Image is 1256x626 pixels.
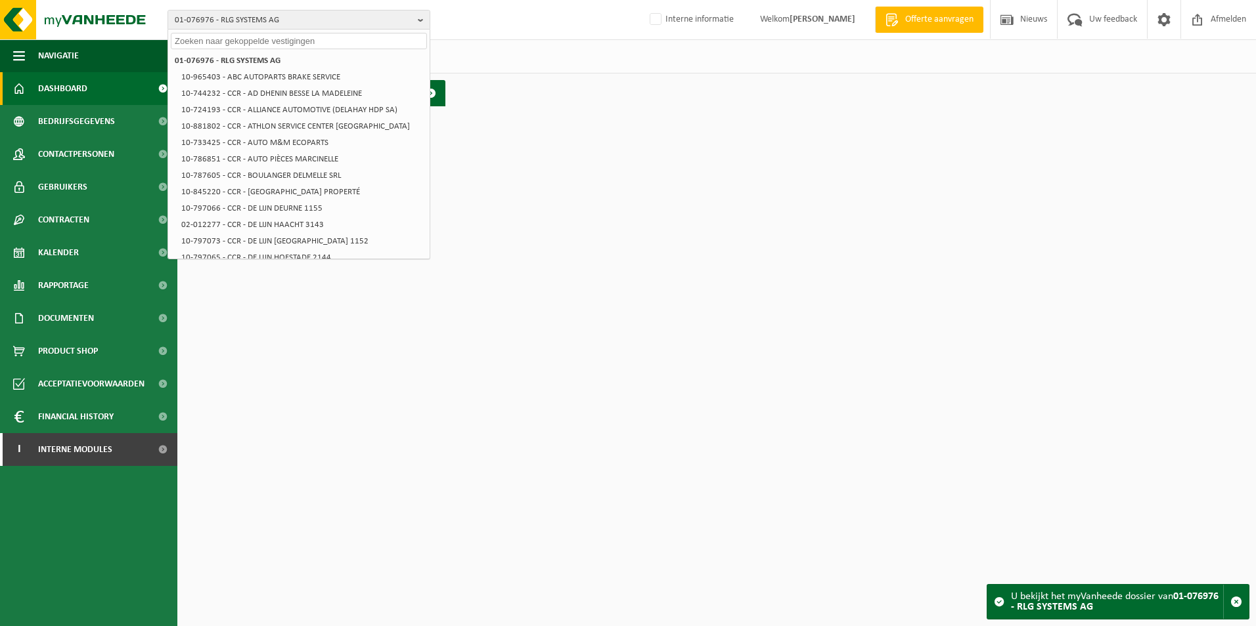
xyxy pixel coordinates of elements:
div: U bekijkt het myVanheede dossier van [1011,585,1223,619]
li: 10-965403 - ABC AUTOPARTS BRAKE SERVICE [177,69,427,85]
li: 10-797065 - CCR - DE LIJN HOFSTADE 2144 [177,249,427,266]
span: Offerte aanvragen [902,13,977,26]
input: Zoeken naar gekoppelde vestigingen [171,33,427,49]
li: 10-787605 - CCR - BOULANGER DELMELLE SRL [177,167,427,184]
span: Kalender [38,236,79,269]
button: 01-076976 - RLG SYSTEMS AG [168,10,430,30]
li: 10-733425 - CCR - AUTO M&M ECOPARTS [177,135,427,151]
strong: 01-076976 - RLG SYSTEMS AG [1011,591,1219,612]
a: Offerte aanvragen [875,7,983,33]
li: 10-786851 - CCR - AUTO PIÈCES MARCINELLE [177,151,427,167]
span: I [13,433,25,466]
span: Dashboard [38,72,87,105]
li: 10-797066 - CCR - DE LIJN DEURNE 1155 [177,200,427,217]
li: 10-744232 - CCR - AD DHENIN BESSE LA MADELEINE [177,85,427,102]
strong: 01-076976 - RLG SYSTEMS AG [175,56,280,65]
li: 10-797073 - CCR - DE LIJN [GEOGRAPHIC_DATA] 1152 [177,233,427,249]
span: Contracten [38,203,89,236]
span: Product Shop [38,335,98,367]
span: Financial History [38,400,114,433]
span: Interne modules [38,433,112,466]
li: 02-012277 - CCR - DE LIJN HAACHT 3143 [177,217,427,233]
li: 10-724193 - CCR - ALLIANCE AUTOMOTIVE (DELAHAY HDP SA) [177,102,427,118]
span: Acceptatievoorwaarden [38,367,145,400]
span: Rapportage [38,269,89,302]
li: 10-845220 - CCR - [GEOGRAPHIC_DATA] PROPERTÉ [177,184,427,200]
label: Interne informatie [647,10,734,30]
span: Gebruikers [38,171,87,203]
span: Documenten [38,302,94,335]
span: Bedrijfsgegevens [38,105,115,138]
span: 01-076976 - RLG SYSTEMS AG [175,10,413,30]
strong: [PERSON_NAME] [790,14,855,24]
span: Navigatie [38,39,79,72]
li: 10-881802 - CCR - ATHLON SERVICE CENTER [GEOGRAPHIC_DATA] [177,118,427,135]
span: Contactpersonen [38,138,114,171]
